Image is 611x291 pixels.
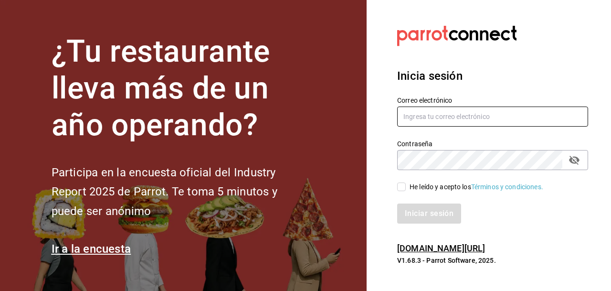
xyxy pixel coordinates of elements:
[52,242,131,256] a: Ir a la encuesta
[52,163,309,221] h2: Participa en la encuesta oficial del Industry Report 2025 de Parrot. Te toma 5 minutos y puede se...
[52,33,309,143] h1: ¿Tu restaurante lleva más de un año operando?
[397,97,588,104] label: Correo electrónico
[397,107,588,127] input: Ingresa tu correo electrónico
[397,243,485,253] a: [DOMAIN_NAME][URL]
[397,256,588,265] p: V1.68.3 - Parrot Software, 2025.
[397,140,588,147] label: Contraseña
[471,183,543,191] a: Términos y condiciones.
[397,67,588,85] h3: Inicia sesión
[566,152,582,168] button: passwordField
[410,182,543,192] div: He leído y acepto los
